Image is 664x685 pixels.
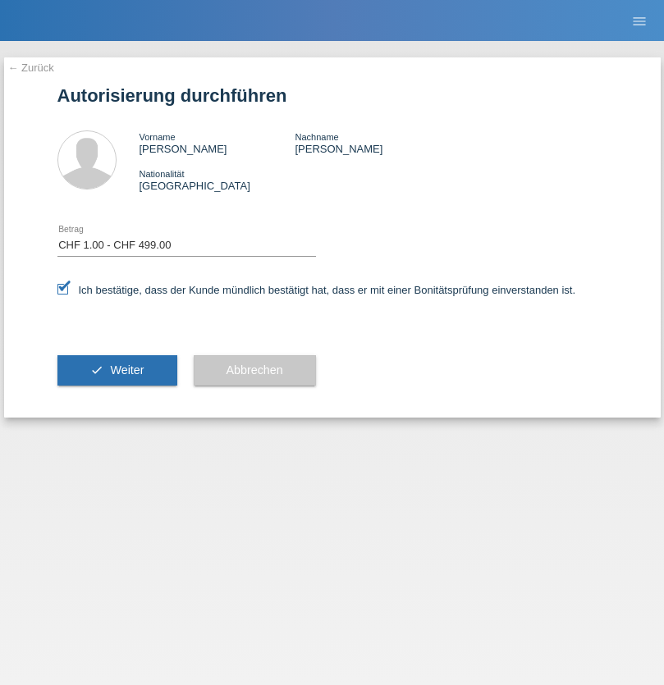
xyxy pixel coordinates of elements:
[57,284,576,296] label: Ich bestätige, dass der Kunde mündlich bestätigt hat, dass er mit einer Bonitätsprüfung einversta...
[227,363,283,377] span: Abbrechen
[57,85,607,106] h1: Autorisierung durchführen
[295,130,451,155] div: [PERSON_NAME]
[8,62,54,74] a: ← Zurück
[140,130,295,155] div: [PERSON_NAME]
[140,167,295,192] div: [GEOGRAPHIC_DATA]
[623,16,656,25] a: menu
[140,132,176,142] span: Vorname
[295,132,338,142] span: Nachname
[90,363,103,377] i: check
[631,13,648,30] i: menu
[194,355,316,386] button: Abbrechen
[140,169,185,179] span: Nationalität
[110,363,144,377] span: Weiter
[57,355,177,386] button: check Weiter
